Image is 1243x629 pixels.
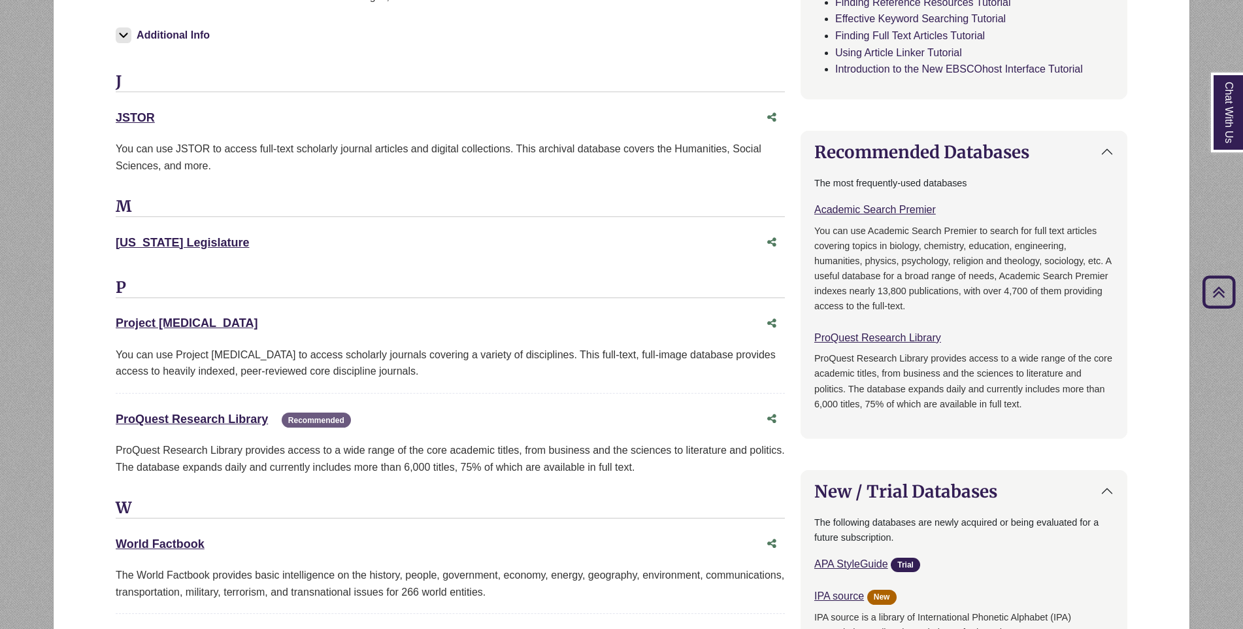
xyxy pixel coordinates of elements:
[116,316,257,330] a: Project [MEDICAL_DATA]
[116,111,155,124] a: JSTOR
[116,26,214,44] button: Additional Info
[835,47,962,58] a: Using Article Linker Tutorial
[116,197,785,217] h3: M
[759,230,785,255] button: Share this database
[835,30,985,41] a: Finding Full Text Articles Tutorial
[116,236,249,249] a: [US_STATE] Legislature
[835,63,1083,75] a: Introduction to the New EBSCOhost Interface Tutorial
[116,537,205,551] a: World Factbook
[116,347,785,380] div: You can use Project [MEDICAL_DATA] to access scholarly journals covering a variety of disciplines...
[1198,283,1240,301] a: Back to Top
[801,471,1127,512] button: New / Trial Databases
[814,176,1114,191] p: The most frequently-used databases
[116,413,268,426] a: ProQuest Research Library
[891,558,920,573] span: Trial
[116,499,785,518] h3: W
[814,204,936,215] a: Academic Search Premier
[801,131,1127,173] button: Recommended Databases
[835,13,1006,24] a: Effective Keyword Searching Tutorial
[759,105,785,130] button: Share this database
[116,279,785,298] h3: P
[116,567,785,600] div: The World Factbook provides basic intelligence on the history, people, government, economy, energ...
[814,515,1114,545] p: The following databases are newly acquired or being evaluated for a future subscription.
[867,590,897,605] span: New
[814,332,941,343] a: ProQuest Research Library
[282,413,351,428] span: Recommended
[759,407,785,432] button: Share this database
[116,141,785,174] p: You can use JSTOR to access full-text scholarly journal articles and digital collections. This ar...
[116,442,785,475] p: ProQuest Research Library provides access to a wide range of the core academic titles, from busin...
[759,311,785,336] button: Share this database
[759,532,785,556] button: Share this database
[814,224,1114,314] p: You can use Academic Search Premier to search for full text articles covering topics in biology, ...
[814,351,1114,411] p: ProQuest Research Library provides access to a wide range of the core academic titles, from busin...
[814,590,864,602] a: IPA source
[116,73,785,92] h3: J
[814,558,888,569] a: APA StyleGuide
